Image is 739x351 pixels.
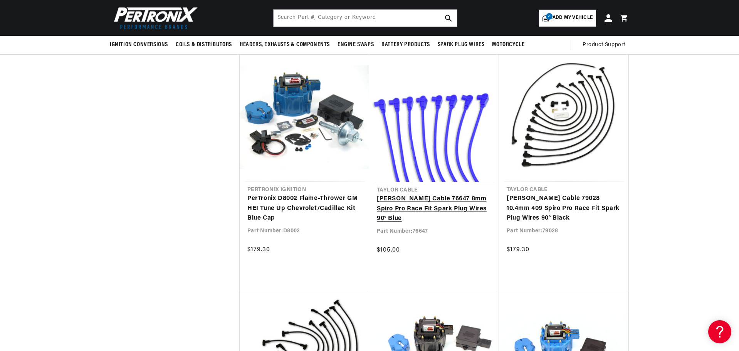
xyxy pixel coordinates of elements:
[274,10,457,27] input: Search Part #, Category or Keyword
[110,5,198,31] img: Pertronix
[338,41,374,49] span: Engine Swaps
[110,41,168,49] span: Ignition Conversions
[583,41,625,49] span: Product Support
[378,36,434,54] summary: Battery Products
[236,36,334,54] summary: Headers, Exhausts & Components
[381,41,430,49] span: Battery Products
[434,36,489,54] summary: Spark Plug Wires
[247,194,361,223] a: PerTronix D8002 Flame-Thrower GM HEI Tune Up Chevrolet/Cadillac Kit Blue Cap
[583,36,629,54] summary: Product Support
[488,36,528,54] summary: Motorcycle
[492,41,524,49] span: Motorcycle
[110,36,172,54] summary: Ignition Conversions
[440,10,457,27] button: search button
[539,10,596,27] a: 2Add my vehicle
[334,36,378,54] summary: Engine Swaps
[546,13,553,20] span: 2
[172,36,236,54] summary: Coils & Distributors
[176,41,232,49] span: Coils & Distributors
[553,14,593,22] span: Add my vehicle
[507,194,621,223] a: [PERSON_NAME] Cable 79028 10.4mm 409 Spiro Pro Race Fit Spark Plug Wires 90° Black
[377,194,491,224] a: [PERSON_NAME] Cable 76647 8mm Spiro Pro Race Fit Spark Plug Wires 90° Blue
[438,41,485,49] span: Spark Plug Wires
[240,41,330,49] span: Headers, Exhausts & Components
